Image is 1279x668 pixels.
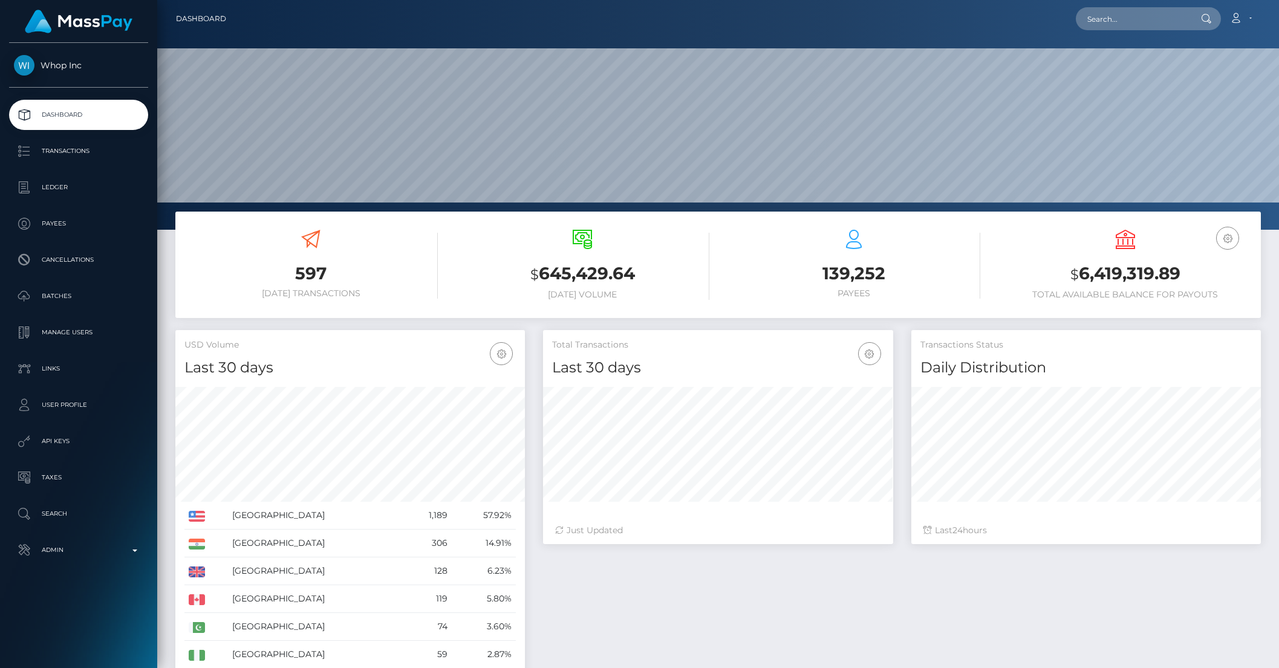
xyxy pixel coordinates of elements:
td: [GEOGRAPHIC_DATA] [228,585,405,613]
a: User Profile [9,390,148,420]
h3: 139,252 [727,262,981,285]
img: NG.png [189,650,205,661]
div: Last hours [923,524,1249,537]
p: Batches [14,287,143,305]
div: Just Updated [555,524,880,537]
a: Search [9,499,148,529]
h3: 6,419,319.89 [998,262,1252,287]
h6: [DATE] Volume [456,290,709,300]
p: Payees [14,215,143,233]
td: 128 [404,557,452,585]
a: Cancellations [9,245,148,275]
p: Cancellations [14,251,143,269]
a: Dashboard [9,100,148,130]
td: 57.92% [452,502,516,530]
p: Links [14,360,143,378]
h5: Transactions Status [920,339,1252,351]
h6: [DATE] Transactions [184,288,438,299]
a: Taxes [9,462,148,493]
img: PK.png [189,622,205,633]
a: Transactions [9,136,148,166]
a: Admin [9,535,148,565]
h3: 645,429.64 [456,262,709,287]
small: $ [530,266,539,283]
h6: Total Available Balance for Payouts [998,290,1252,300]
p: Dashboard [14,106,143,124]
td: 6.23% [452,557,516,585]
p: Ledger [14,178,143,196]
h5: USD Volume [184,339,516,351]
td: 14.91% [452,530,516,557]
img: CA.png [189,594,205,605]
td: 119 [404,585,452,613]
p: Search [14,505,143,523]
td: 306 [404,530,452,557]
td: [GEOGRAPHIC_DATA] [228,613,405,641]
td: 1,189 [404,502,452,530]
p: Taxes [14,469,143,487]
a: Dashboard [176,6,226,31]
td: [GEOGRAPHIC_DATA] [228,530,405,557]
h4: Last 30 days [552,357,884,378]
img: IN.png [189,539,205,550]
a: Ledger [9,172,148,203]
a: Payees [9,209,148,239]
p: API Keys [14,432,143,450]
img: US.png [189,511,205,522]
p: Admin [14,541,143,559]
span: 24 [952,525,963,536]
a: Manage Users [9,317,148,348]
p: Transactions [14,142,143,160]
h3: 597 [184,262,438,285]
input: Search... [1076,7,1190,30]
h6: Payees [727,288,981,299]
h4: Last 30 days [184,357,516,378]
p: User Profile [14,396,143,414]
small: $ [1070,266,1079,283]
td: [GEOGRAPHIC_DATA] [228,557,405,585]
p: Manage Users [14,323,143,342]
td: 74 [404,613,452,641]
h5: Total Transactions [552,339,884,351]
span: Whop Inc [9,60,148,71]
img: GB.png [189,566,205,577]
td: [GEOGRAPHIC_DATA] [228,502,405,530]
td: 3.60% [452,613,516,641]
img: Whop Inc [14,55,34,76]
td: 5.80% [452,585,516,613]
img: MassPay Logo [25,10,132,33]
a: Links [9,354,148,384]
a: Batches [9,281,148,311]
a: API Keys [9,426,148,456]
h4: Daily Distribution [920,357,1252,378]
